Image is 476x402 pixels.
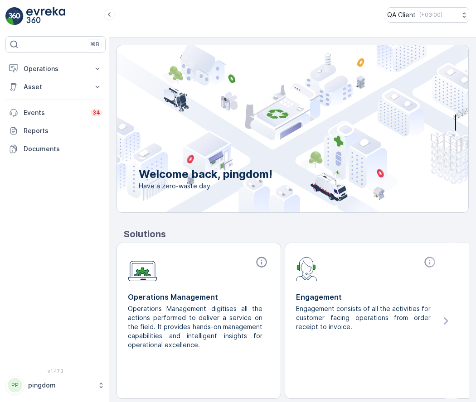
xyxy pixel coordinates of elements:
p: Engagement consists of all the activities for customer facing operations from order receipt to in... [296,304,431,331]
img: logo [5,7,24,25]
p: ( +03:00 ) [419,11,442,19]
p: Welcome back, pingdom! [139,167,272,182]
button: Asset [5,78,106,96]
a: Documents [5,140,106,158]
button: Operations [5,60,106,78]
button: PPpingdom [5,376,106,395]
button: QA Client(+03:00) [387,7,469,23]
p: Operations Management digitises all the actions performed to deliver a service on the field. It p... [128,304,262,349]
p: pingdom [28,381,93,390]
img: module-icon [296,256,317,281]
p: Reports [24,126,102,135]
p: Asset [24,82,87,91]
img: module-icon [128,256,157,282]
img: logo_light-DOdMpM7g.png [26,7,65,25]
a: Reports [5,122,106,140]
a: Events34 [5,104,106,122]
p: 34 [92,109,100,116]
p: Operations [24,64,87,73]
p: Engagement [296,292,438,302]
p: Events [24,108,85,117]
div: PP [8,378,22,392]
p: Operations Management [128,292,270,302]
p: ⌘B [90,41,99,48]
p: Documents [24,144,102,153]
p: QA Client [387,10,416,19]
span: v 1.47.3 [5,368,106,374]
img: city illustration [76,45,468,212]
p: Solutions [124,227,469,241]
span: Have a zero-waste day [139,182,272,191]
